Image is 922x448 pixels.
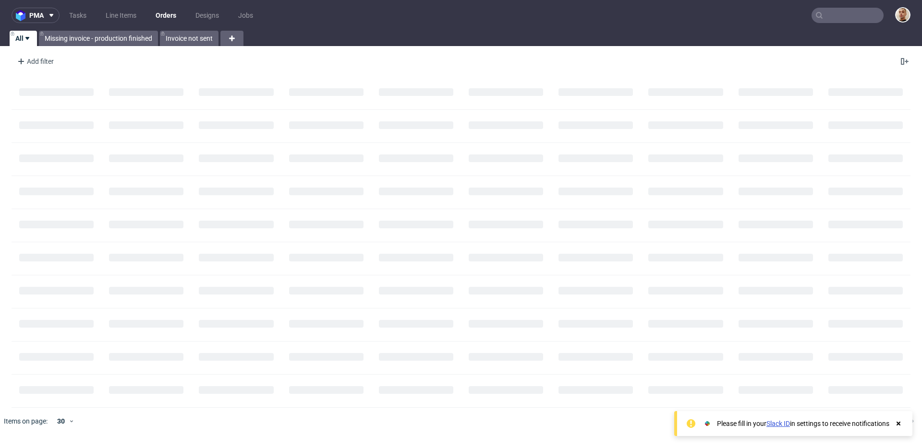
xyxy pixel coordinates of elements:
a: Invoice not sent [160,31,218,46]
a: Line Items [100,8,142,23]
a: Designs [190,8,225,23]
img: Bartłomiej Leśniczuk [896,8,910,22]
div: 30 [51,414,69,428]
a: Orders [150,8,182,23]
span: pma [29,12,44,19]
button: pma [12,8,60,23]
a: All [10,31,37,46]
div: Add filter [13,54,56,69]
a: Tasks [63,8,92,23]
div: Please fill in your in settings to receive notifications [717,419,889,428]
img: Slack [703,419,712,428]
a: Missing invoice - production finished [39,31,158,46]
span: Items on page: [4,416,48,426]
a: Jobs [232,8,259,23]
a: Slack ID [766,420,790,427]
img: logo [16,10,29,21]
